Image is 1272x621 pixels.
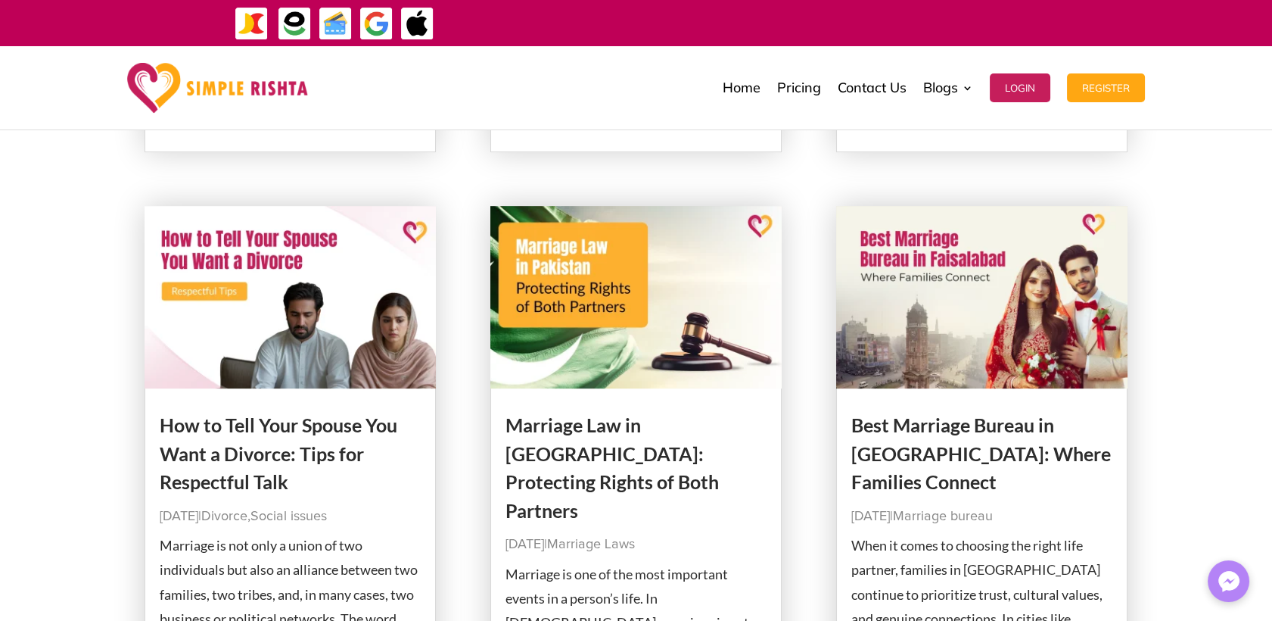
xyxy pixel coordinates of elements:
span: [DATE] [851,510,890,523]
p: | [505,532,767,557]
a: Divorce [201,510,247,523]
img: Credit Cards [319,7,353,41]
img: Marriage Law in Pakistan: Protecting Rights of Both Partners [490,206,782,389]
a: Pricing [777,50,821,126]
img: How to Tell Your Spouse You Want a Divorce: Tips for Respectful Talk [145,206,437,389]
img: JazzCash-icon [235,7,269,41]
span: [DATE] [160,510,198,523]
a: How to Tell Your Spouse You Want a Divorce: Tips for Respectful Talk [160,413,397,493]
a: Home [723,50,760,126]
button: Register [1067,73,1145,102]
img: ApplePay-icon [400,7,434,41]
img: GooglePay-icon [359,7,393,41]
a: Social issues [250,510,327,523]
a: Login [990,50,1050,126]
img: EasyPaisa-icon [278,7,312,41]
a: Marriage bureau [893,510,993,523]
img: Messenger [1214,566,1244,597]
p: | [851,504,1113,529]
img: Best Marriage Bureau in Faisalabad: Where Families Connect [836,206,1128,389]
a: Blogs [923,50,973,126]
p: | , [160,504,421,529]
span: [DATE] [505,538,544,551]
a: Best Marriage Bureau in [GEOGRAPHIC_DATA]: Where Families Connect [851,413,1111,493]
a: Register [1067,50,1145,126]
a: Marriage Laws [547,538,635,551]
a: Contact Us [838,50,907,126]
button: Login [990,73,1050,102]
a: Marriage Law in [GEOGRAPHIC_DATA]: Protecting Rights of Both Partners [505,413,719,522]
